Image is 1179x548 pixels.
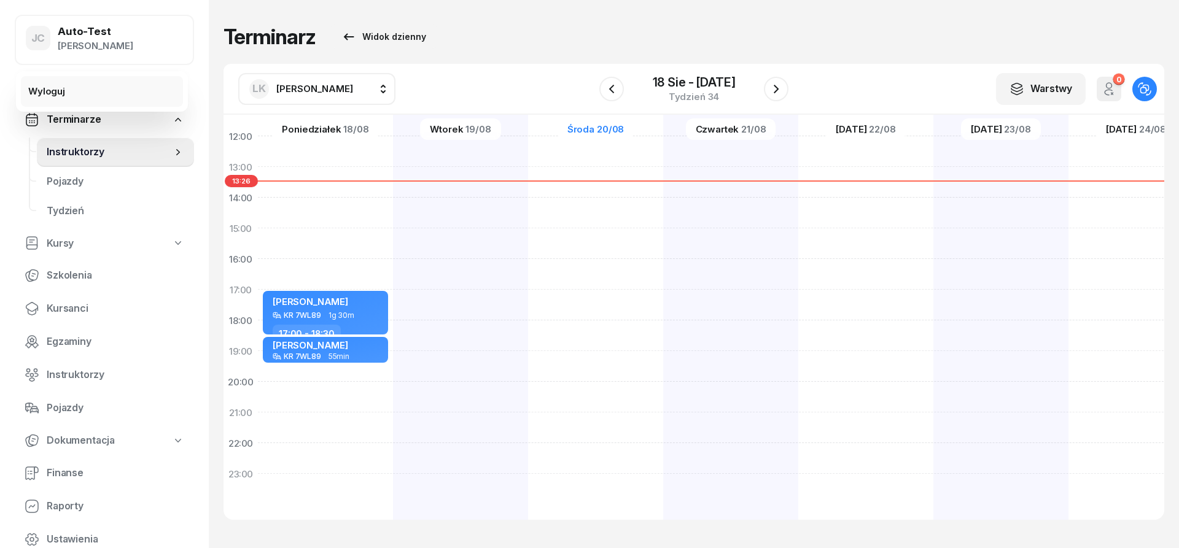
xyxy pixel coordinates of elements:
[47,112,101,128] span: Terminarze
[224,121,258,152] div: 12:00
[273,339,348,351] span: [PERSON_NAME]
[47,400,184,416] span: Pojazdy
[37,137,194,167] a: Instruktorzy
[869,125,895,134] span: 22/08
[15,106,194,134] a: Terminarze
[329,311,354,320] span: 1g 30m
[465,125,491,134] span: 19/08
[224,274,258,305] div: 17:00
[224,244,258,274] div: 16:00
[47,498,184,514] span: Raporty
[329,352,349,361] span: 55min
[224,152,258,182] div: 13:00
[688,76,694,88] span: -
[284,352,321,360] div: KR 7WL89
[238,73,395,105] button: LK[PERSON_NAME]
[343,125,368,134] span: 18/08
[567,125,594,134] span: Środa
[224,428,258,458] div: 22:00
[47,268,184,284] span: Szkolenia
[58,38,133,54] div: [PERSON_NAME]
[47,531,184,547] span: Ustawienia
[224,366,258,397] div: 20:00
[284,311,321,319] div: KR 7WL89
[224,336,258,366] div: 19:00
[47,433,115,449] span: Dokumentacja
[15,294,194,323] a: Kursanci
[37,196,194,226] a: Tydzień
[653,92,736,101] div: Tydzień 34
[15,230,194,258] a: Kursy
[653,76,736,88] div: 18 sie [DATE]
[996,73,1086,105] button: Warstwy
[282,125,341,134] span: Poniedziałek
[15,261,194,290] a: Szkolenia
[15,327,194,357] a: Egzaminy
[47,334,184,350] span: Egzaminy
[224,182,258,213] div: 14:00
[31,33,45,44] span: JC
[224,213,258,244] div: 15:00
[47,174,184,190] span: Pojazdy
[224,305,258,336] div: 18:00
[696,125,739,134] span: Czwartek
[58,26,133,37] div: Auto-Test
[225,175,258,187] span: 13:26
[1004,125,1030,134] span: 23/08
[597,125,624,134] span: 20/08
[330,25,437,49] button: Widok dzienny
[15,360,194,390] a: Instruktorzy
[252,83,266,94] span: LK
[15,393,194,423] a: Pojazdy
[1097,77,1121,101] button: 0
[15,426,194,455] a: Dokumentacja
[15,492,194,521] a: Raporty
[341,29,426,44] div: Widok dzienny
[276,83,353,95] span: [PERSON_NAME]
[1010,81,1072,97] div: Warstwy
[430,125,463,134] span: Wtorek
[224,26,316,48] h1: Terminarz
[224,397,258,428] div: 21:00
[47,144,172,160] span: Instruktorzy
[15,72,194,102] a: Pulpit
[47,236,74,252] span: Kursy
[273,296,348,307] span: [PERSON_NAME]
[47,301,184,317] span: Kursanci
[47,367,184,383] span: Instruktorzy
[1113,73,1124,85] div: 0
[1139,125,1166,134] span: 24/08
[836,125,866,134] span: [DATE]
[15,458,194,488] a: Finanse
[1106,125,1137,134] span: [DATE]
[741,125,766,134] span: 21/08
[37,167,194,196] a: Pojazdy
[224,458,258,489] div: 23:00
[47,203,184,219] span: Tydzień
[47,465,184,481] span: Finanse
[28,83,65,99] div: Wyloguj
[971,125,1002,134] span: [DATE]
[273,325,341,342] div: 17:00 - 18:30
